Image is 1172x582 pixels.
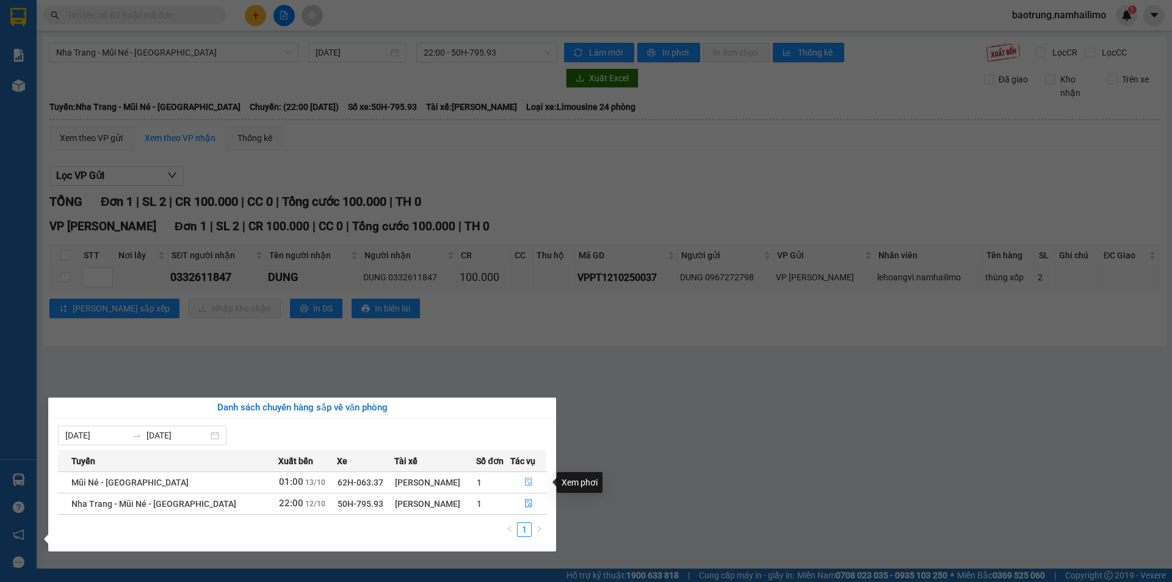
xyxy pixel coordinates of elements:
input: Đến ngày [146,429,208,442]
span: Số đơn [476,454,504,468]
span: 62H-063.37 [338,478,383,487]
span: to [132,431,142,440]
li: Previous Page [502,522,517,537]
span: 12/10 [305,500,325,508]
span: Tài xế [394,454,418,468]
a: 1 [518,523,531,536]
span: Tuyến [71,454,95,468]
span: 22:00 [279,498,303,509]
span: 50H-795.93 [338,499,383,509]
span: file-done [524,478,533,487]
div: Xem phơi [557,472,602,493]
li: Next Page [532,522,546,537]
button: file-done [511,473,546,492]
button: file-done [511,494,546,514]
span: left [506,525,513,533]
span: 01:00 [279,476,303,487]
button: left [502,522,517,537]
span: Xuất bến [278,454,313,468]
span: right [535,525,543,533]
div: [PERSON_NAME] [395,497,476,511]
div: Danh sách chuyến hàng sắp về văn phòng [58,401,546,415]
span: 1 [477,499,482,509]
span: 1 [477,478,482,487]
span: Mũi Né - [GEOGRAPHIC_DATA] [71,478,189,487]
button: right [532,522,546,537]
span: 13/10 [305,478,325,487]
span: Tác vụ [510,454,535,468]
span: Xe [337,454,347,468]
span: swap-right [132,431,142,440]
span: Nha Trang - Mũi Né - [GEOGRAPHIC_DATA] [71,499,236,509]
span: file-done [524,499,533,509]
input: Từ ngày [65,429,127,442]
div: [PERSON_NAME] [395,476,476,489]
